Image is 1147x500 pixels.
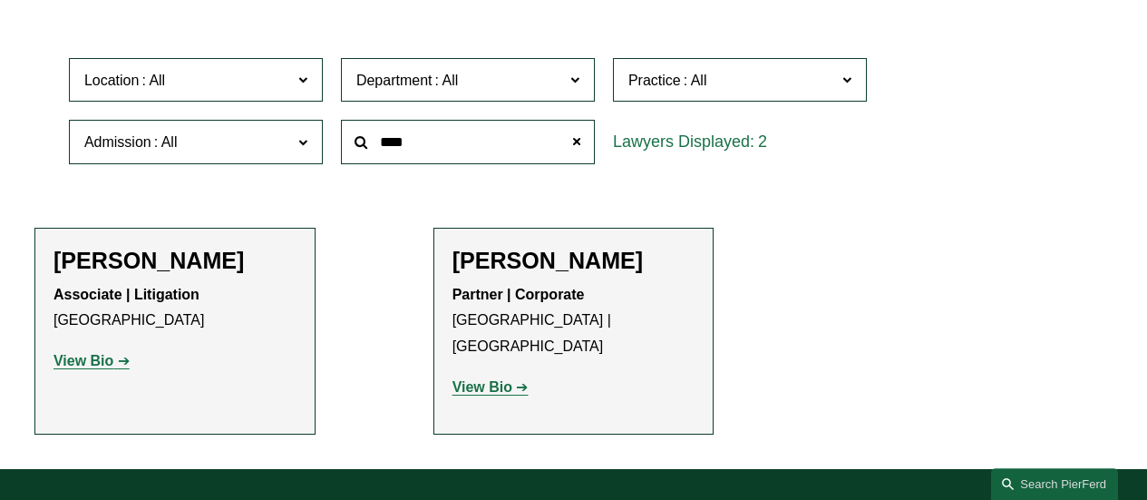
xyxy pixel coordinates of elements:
[991,468,1118,500] a: Search this site
[53,247,296,274] h2: [PERSON_NAME]
[452,247,695,274] h2: [PERSON_NAME]
[628,73,681,88] span: Practice
[84,73,140,88] span: Location
[53,353,113,368] strong: View Bio
[452,379,512,395] strong: View Bio
[452,282,695,360] p: [GEOGRAPHIC_DATA] | [GEOGRAPHIC_DATA]
[53,287,199,302] strong: Associate | Litigation
[356,73,433,88] span: Department
[53,353,130,368] a: View Bio
[452,379,529,395] a: View Bio
[758,132,767,151] span: 2
[84,134,151,150] span: Admission
[452,287,585,302] strong: Partner | Corporate
[53,282,296,335] p: [GEOGRAPHIC_DATA]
